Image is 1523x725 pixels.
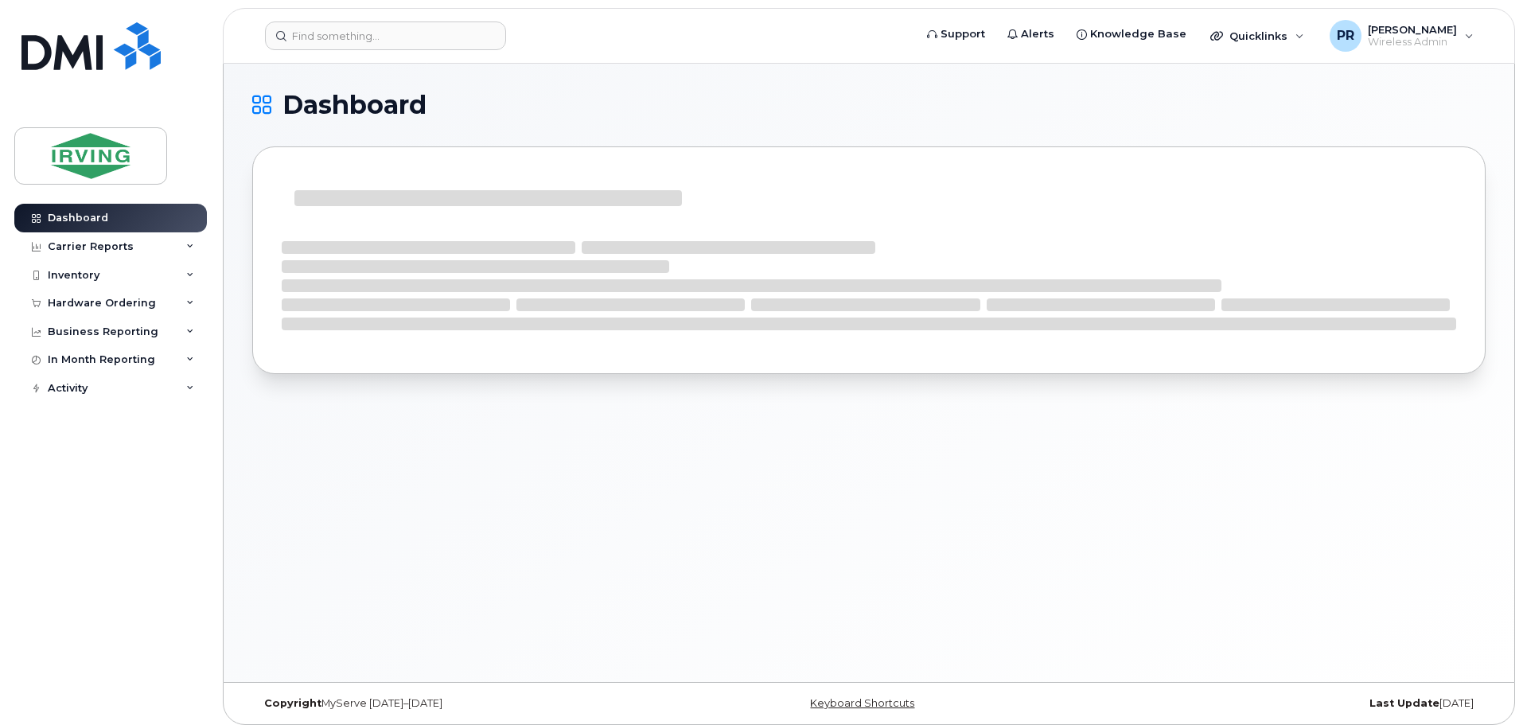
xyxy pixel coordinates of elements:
div: MyServe [DATE]–[DATE] [252,697,664,710]
div: [DATE] [1074,697,1486,710]
span: Dashboard [282,93,427,117]
strong: Copyright [264,697,321,709]
strong: Last Update [1369,697,1439,709]
a: Keyboard Shortcuts [810,697,914,709]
